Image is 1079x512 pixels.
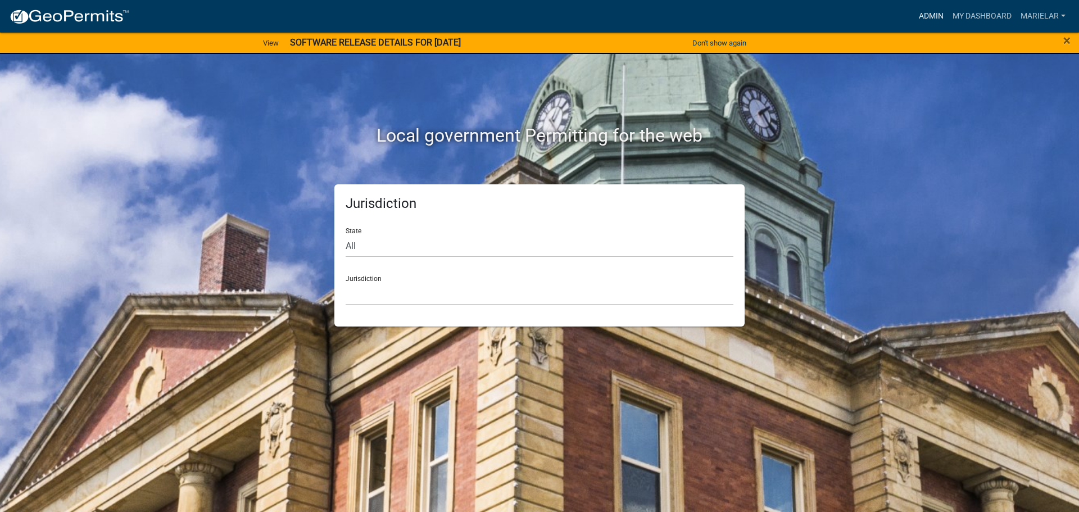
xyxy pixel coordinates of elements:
a: View [259,34,283,52]
button: Don't show again [688,34,751,52]
strong: SOFTWARE RELEASE DETAILS FOR [DATE] [290,37,461,48]
h2: Local government Permitting for the web [228,125,851,146]
button: Close [1063,34,1071,47]
a: Admin [914,6,948,27]
a: My Dashboard [948,6,1016,27]
a: marielar [1016,6,1070,27]
h5: Jurisdiction [346,196,733,212]
span: × [1063,33,1071,48]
